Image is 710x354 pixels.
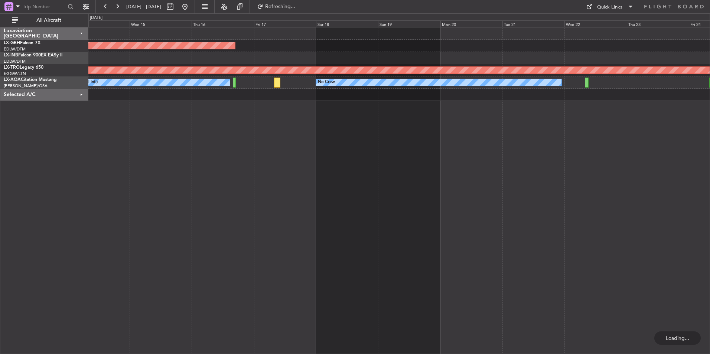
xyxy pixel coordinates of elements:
[90,15,102,21] div: [DATE]
[502,20,564,27] div: Tue 21
[4,46,26,52] a: EDLW/DTM
[19,18,78,23] span: All Aircraft
[4,71,26,76] a: EGGW/LTN
[23,1,65,12] input: Trip Number
[254,1,298,13] button: Refreshing...
[130,20,192,27] div: Wed 15
[627,20,689,27] div: Thu 23
[4,41,40,45] a: LX-GBHFalcon 7X
[440,20,502,27] div: Mon 20
[4,59,26,64] a: EDLW/DTM
[378,20,440,27] div: Sun 19
[4,83,48,89] a: [PERSON_NAME]/QSA
[254,20,316,27] div: Fri 17
[4,53,62,58] a: LX-INBFalcon 900EX EASy II
[192,20,254,27] div: Thu 16
[316,20,378,27] div: Sat 18
[564,20,626,27] div: Wed 22
[597,4,622,11] div: Quick Links
[68,20,130,27] div: Tue 14
[4,53,18,58] span: LX-INB
[126,3,161,10] span: [DATE] - [DATE]
[4,78,57,82] a: LX-AOACitation Mustang
[265,4,296,9] span: Refreshing...
[582,1,637,13] button: Quick Links
[318,77,335,88] div: No Crew
[654,331,701,345] div: Loading...
[4,65,20,70] span: LX-TRO
[8,14,81,26] button: All Aircraft
[4,65,43,70] a: LX-TROLegacy 650
[4,78,21,82] span: LX-AOA
[4,41,20,45] span: LX-GBH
